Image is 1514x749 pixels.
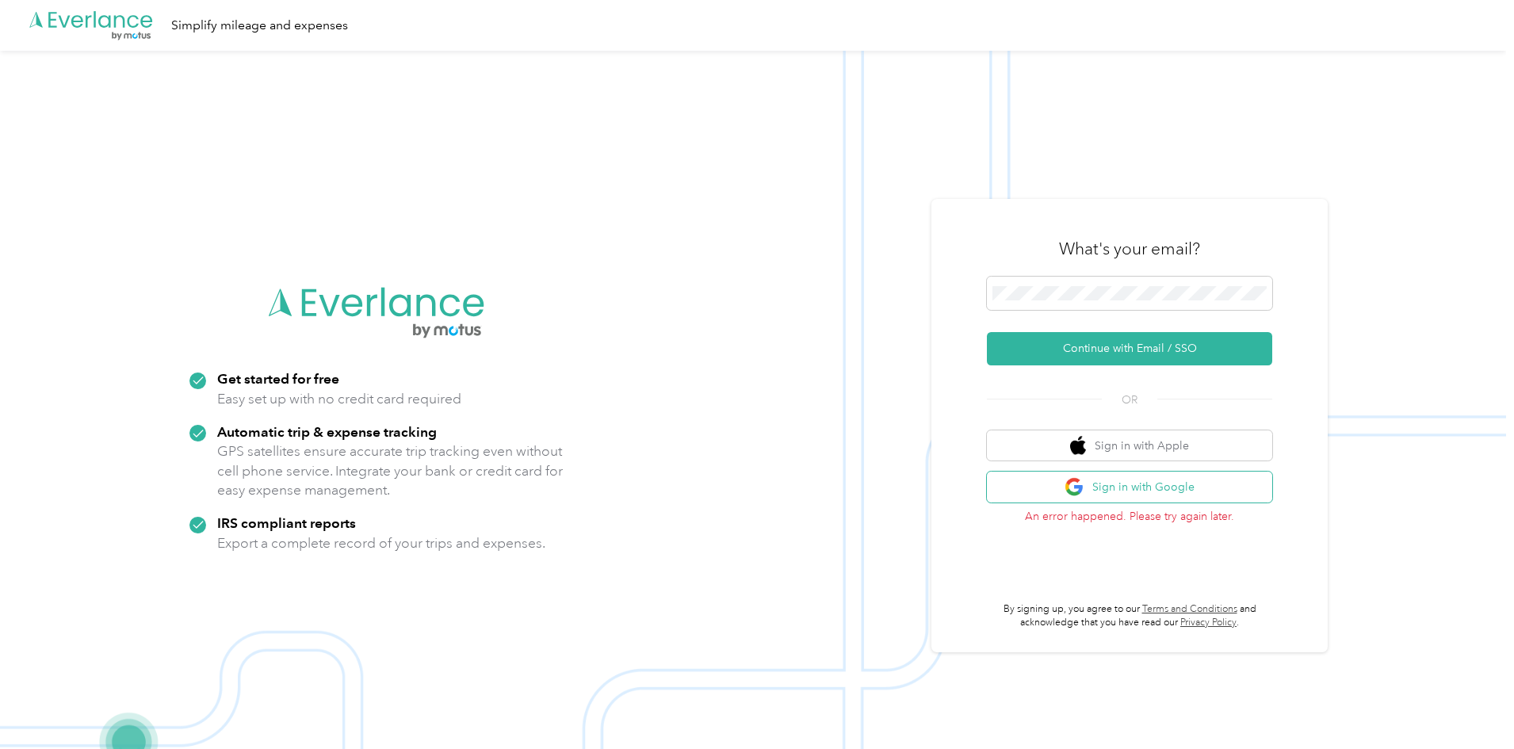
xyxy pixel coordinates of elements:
button: google logoSign in with Google [987,472,1272,503]
strong: Get started for free [217,370,339,387]
img: google logo [1065,477,1084,497]
button: apple logoSign in with Apple [987,430,1272,461]
p: An error happened. Please try again later. [987,508,1272,525]
strong: IRS compliant reports [217,514,356,531]
a: Terms and Conditions [1142,603,1237,615]
p: GPS satellites ensure accurate trip tracking even without cell phone service. Integrate your bank... [217,441,564,500]
p: Export a complete record of your trips and expenses. [217,533,545,553]
img: apple logo [1070,436,1086,456]
a: Privacy Policy [1180,617,1237,629]
p: By signing up, you agree to our and acknowledge that you have read our . [987,602,1272,630]
div: Simplify mileage and expenses [171,16,348,36]
span: OR [1102,392,1157,408]
strong: Automatic trip & expense tracking [217,423,437,440]
p: Easy set up with no credit card required [217,389,461,409]
button: Continue with Email / SSO [987,332,1272,365]
h3: What's your email? [1059,238,1200,260]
